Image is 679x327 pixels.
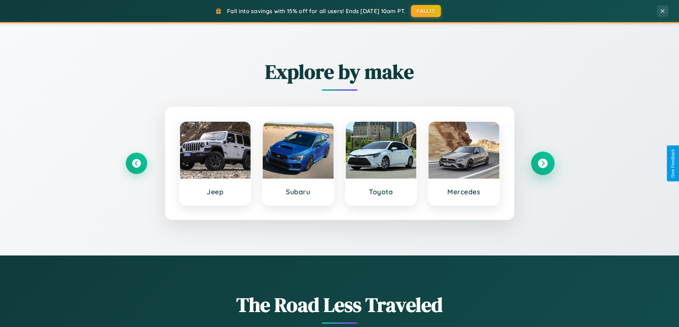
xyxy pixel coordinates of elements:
[670,149,675,178] div: Give Feedback
[126,58,554,85] h2: Explore by make
[270,188,326,196] h3: Subaru
[126,291,554,318] h1: The Road Less Traveled
[187,188,244,196] h3: Jeep
[436,188,492,196] h3: Mercedes
[353,188,410,196] h3: Toyota
[411,5,441,17] button: FALL15
[227,7,406,15] span: Fall into savings with 15% off for all users! Ends [DATE] 10am PT.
